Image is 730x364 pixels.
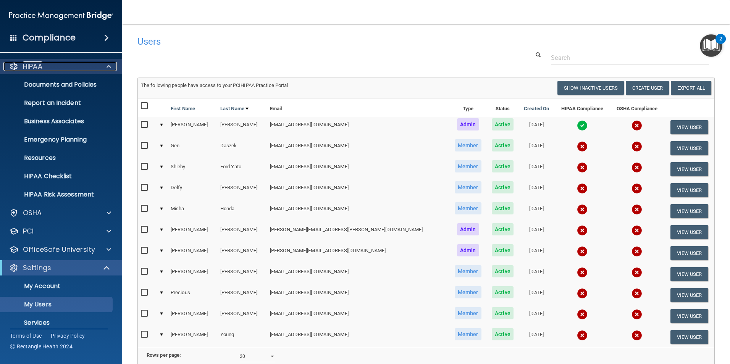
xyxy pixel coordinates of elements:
[631,141,642,152] img: cross.ca9f0e7f.svg
[455,139,481,151] span: Member
[670,246,708,260] button: View User
[267,306,449,327] td: [EMAIL_ADDRESS][DOMAIN_NAME]
[168,222,217,243] td: [PERSON_NAME]
[217,180,267,201] td: [PERSON_NAME]
[631,309,642,320] img: cross.ca9f0e7f.svg
[217,138,267,159] td: Daszek
[670,204,708,218] button: View User
[217,306,267,327] td: [PERSON_NAME]
[267,117,449,138] td: [EMAIL_ADDRESS][DOMAIN_NAME]
[217,201,267,222] td: Honda
[168,243,217,264] td: [PERSON_NAME]
[267,201,449,222] td: [EMAIL_ADDRESS][DOMAIN_NAME]
[141,82,288,88] span: The following people have access to your PCIHIPAA Practice Portal
[577,246,588,257] img: cross.ca9f0e7f.svg
[518,222,554,243] td: [DATE]
[700,34,722,57] button: Open Resource Center, 2 new notifications
[168,327,217,347] td: [PERSON_NAME]
[631,120,642,131] img: cross.ca9f0e7f.svg
[670,267,708,281] button: View User
[51,332,85,340] a: Privacy Policy
[455,328,481,340] span: Member
[5,118,109,125] p: Business Associates
[267,222,449,243] td: [PERSON_NAME][EMAIL_ADDRESS][PERSON_NAME][DOMAIN_NAME]
[557,81,624,95] button: Show Inactive Users
[518,306,554,327] td: [DATE]
[5,282,109,290] p: My Account
[168,201,217,222] td: Misha
[670,225,708,239] button: View User
[719,39,722,49] div: 2
[671,81,711,95] a: Export All
[577,330,588,341] img: cross.ca9f0e7f.svg
[449,98,487,117] th: Type
[577,288,588,299] img: cross.ca9f0e7f.svg
[267,180,449,201] td: [EMAIL_ADDRESS][DOMAIN_NAME]
[518,243,554,264] td: [DATE]
[487,98,518,117] th: Status
[631,330,642,341] img: cross.ca9f0e7f.svg
[577,267,588,278] img: cross.ca9f0e7f.svg
[492,160,514,172] span: Active
[577,162,588,173] img: cross.ca9f0e7f.svg
[5,99,109,107] p: Report an Incident
[9,263,111,272] a: Settings
[217,243,267,264] td: [PERSON_NAME]
[631,183,642,194] img: cross.ca9f0e7f.svg
[455,307,481,319] span: Member
[5,81,109,89] p: Documents and Policies
[5,191,109,198] p: HIPAA Risk Assessment
[492,223,514,235] span: Active
[492,328,514,340] span: Active
[577,225,588,236] img: cross.ca9f0e7f.svg
[670,162,708,176] button: View User
[524,104,549,113] a: Created On
[455,265,481,277] span: Member
[554,98,610,117] th: HIPAA Compliance
[577,183,588,194] img: cross.ca9f0e7f.svg
[457,244,479,256] span: Admin
[23,263,51,272] p: Settings
[147,352,181,358] b: Rows per page:
[267,159,449,180] td: [EMAIL_ADDRESS][DOMAIN_NAME]
[455,160,481,172] span: Member
[217,117,267,138] td: [PERSON_NAME]
[457,118,479,130] span: Admin
[267,98,449,117] th: Email
[171,104,195,113] a: First Name
[492,307,514,319] span: Active
[137,37,470,47] h4: Users
[168,180,217,201] td: Delfy
[5,301,109,308] p: My Users
[267,243,449,264] td: [PERSON_NAME][EMAIL_ADDRESS][DOMAIN_NAME]
[10,343,73,350] span: Ⓒ Rectangle Health 2024
[518,138,554,159] td: [DATE]
[670,288,708,302] button: View User
[518,180,554,201] td: [DATE]
[631,162,642,173] img: cross.ca9f0e7f.svg
[23,62,42,71] p: HIPAA
[492,265,514,277] span: Active
[492,244,514,256] span: Active
[631,246,642,257] img: cross.ca9f0e7f.svg
[267,264,449,285] td: [EMAIL_ADDRESS][DOMAIN_NAME]
[168,138,217,159] td: Gen
[5,136,109,143] p: Emergency Planning
[168,264,217,285] td: [PERSON_NAME]
[518,159,554,180] td: [DATE]
[9,227,111,236] a: PCI
[626,81,669,95] button: Create User
[9,8,113,23] img: PMB logo
[631,225,642,236] img: cross.ca9f0e7f.svg
[5,319,109,327] p: Services
[455,286,481,298] span: Member
[551,51,709,65] input: Search
[217,327,267,347] td: Young
[577,141,588,152] img: cross.ca9f0e7f.svg
[492,181,514,193] span: Active
[267,285,449,306] td: [EMAIL_ADDRESS][DOMAIN_NAME]
[9,245,111,254] a: OfficeSafe University
[670,309,708,323] button: View User
[670,120,708,134] button: View User
[518,264,554,285] td: [DATE]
